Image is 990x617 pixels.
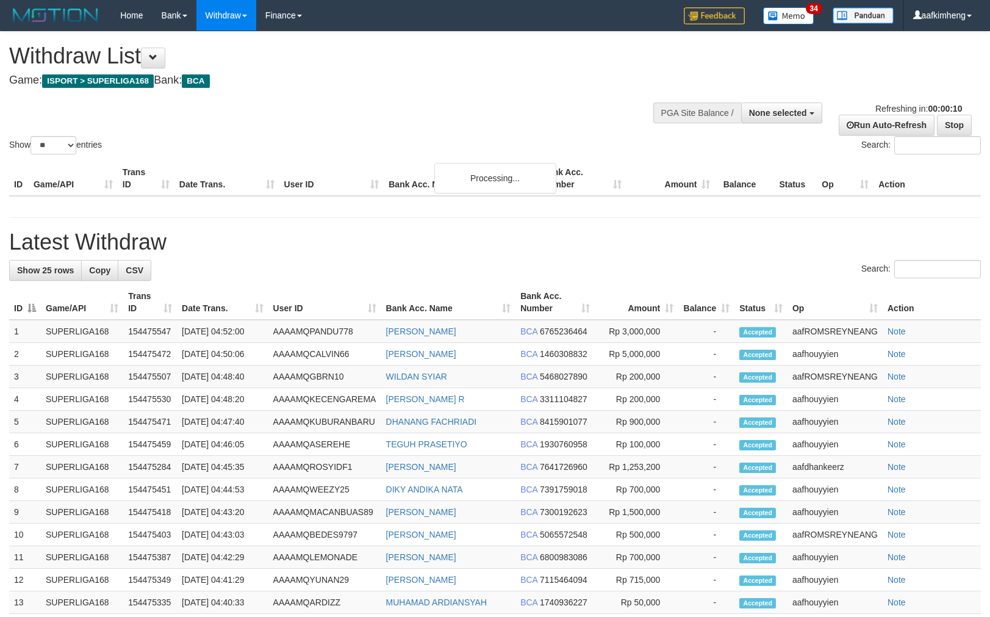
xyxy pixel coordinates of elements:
[41,569,123,591] td: SUPERLIGA168
[520,417,537,427] span: BCA
[888,552,906,562] a: Note
[595,411,678,433] td: Rp 900,000
[888,575,906,585] a: Note
[126,265,143,275] span: CSV
[739,485,776,496] span: Accepted
[268,524,381,546] td: AAAAMQBEDES9797
[9,320,41,343] td: 1
[739,327,776,337] span: Accepted
[41,366,123,388] td: SUPERLIGA168
[123,569,177,591] td: 154475349
[595,524,678,546] td: Rp 500,000
[123,320,177,343] td: 154475547
[123,524,177,546] td: 154475403
[888,327,906,336] a: Note
[520,439,537,449] span: BCA
[739,350,776,360] span: Accepted
[174,161,279,196] th: Date Trans.
[540,575,587,585] span: Copy 7115464094 to clipboard
[177,285,268,320] th: Date Trans.: activate to sort column ascending
[177,524,268,546] td: [DATE] 04:43:03
[894,136,981,154] input: Search:
[123,501,177,524] td: 154475418
[434,163,556,193] div: Processing...
[595,569,678,591] td: Rp 715,000
[384,161,537,196] th: Bank Acc. Name
[123,591,177,614] td: 154475335
[381,285,516,320] th: Bank Acc. Name: activate to sort column ascending
[678,285,734,320] th: Balance: activate to sort column ascending
[386,575,456,585] a: [PERSON_NAME]
[678,546,734,569] td: -
[177,320,268,343] td: [DATE] 04:52:00
[861,136,981,154] label: Search:
[763,7,814,24] img: Button%20Memo.svg
[595,366,678,388] td: Rp 200,000
[595,501,678,524] td: Rp 1,500,000
[9,343,41,366] td: 2
[386,439,467,449] a: TEGUH PRASETIYO
[177,456,268,478] td: [DATE] 04:45:35
[177,433,268,456] td: [DATE] 04:46:05
[268,285,381,320] th: User ID: activate to sort column ascending
[749,108,807,118] span: None selected
[268,320,381,343] td: AAAAMQPANDU778
[678,388,734,411] td: -
[595,320,678,343] td: Rp 3,000,000
[30,136,76,154] select: Showentries
[268,478,381,501] td: AAAAMQWEEZY25
[41,478,123,501] td: SUPERLIGA168
[41,343,123,366] td: SUPERLIGA168
[123,546,177,569] td: 154475387
[41,388,123,411] td: SUPERLIGA168
[739,598,776,608] span: Accepted
[739,417,776,428] span: Accepted
[9,546,41,569] td: 11
[9,74,648,87] h4: Game: Bank:
[9,433,41,456] td: 6
[268,366,381,388] td: AAAAMQGBRN10
[9,260,82,281] a: Show 25 rows
[540,597,587,607] span: Copy 1740936227 to clipboard
[678,569,734,591] td: -
[787,388,883,411] td: aafhouyyien
[386,327,456,336] a: [PERSON_NAME]
[177,569,268,591] td: [DATE] 04:41:29
[9,230,981,254] h1: Latest Withdraw
[739,576,776,586] span: Accepted
[888,439,906,449] a: Note
[817,161,873,196] th: Op
[123,388,177,411] td: 154475530
[177,366,268,388] td: [DATE] 04:48:40
[268,343,381,366] td: AAAAMQCALVIN66
[41,433,123,456] td: SUPERLIGA168
[739,440,776,450] span: Accepted
[787,320,883,343] td: aafROMSREYNEANG
[888,372,906,381] a: Note
[678,591,734,614] td: -
[787,366,883,388] td: aafROMSREYNEANG
[739,553,776,563] span: Accepted
[678,366,734,388] td: -
[540,462,587,472] span: Copy 7641726960 to clipboard
[268,433,381,456] td: AAAAMQASEREHE
[540,327,587,336] span: Copy 6765236464 to clipboard
[268,456,381,478] td: AAAAMQROSYIDF1
[41,285,123,320] th: Game/API: activate to sort column ascending
[715,161,774,196] th: Balance
[41,501,123,524] td: SUPERLIGA168
[520,327,537,336] span: BCA
[873,161,981,196] th: Action
[888,530,906,539] a: Note
[9,388,41,411] td: 4
[81,260,118,281] a: Copy
[386,372,447,381] a: WILDAN SYIAR
[177,411,268,433] td: [DATE] 04:47:40
[9,569,41,591] td: 12
[595,478,678,501] td: Rp 700,000
[741,103,822,123] button: None selected
[9,285,41,320] th: ID: activate to sort column descending
[177,546,268,569] td: [DATE] 04:42:29
[595,433,678,456] td: Rp 100,000
[937,115,972,135] a: Stop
